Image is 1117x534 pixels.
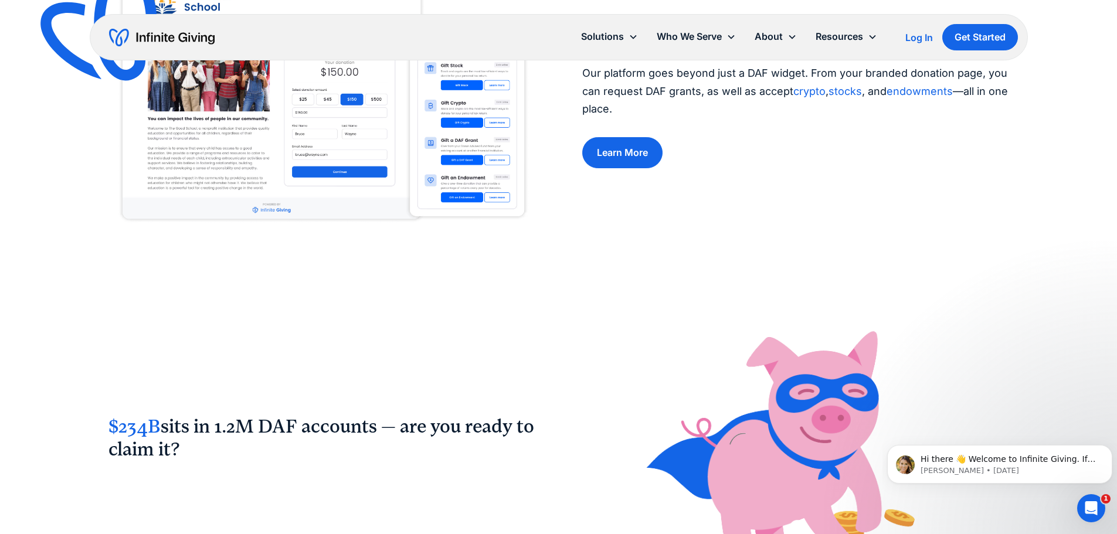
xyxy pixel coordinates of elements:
div: Solutions [581,29,624,45]
a: endowments [887,85,953,97]
div: About [755,29,783,45]
h2: sits in 1.2M DAF accounts — are you ready to claim it? [108,416,535,461]
iframe: Intercom live chat [1077,494,1105,522]
p: Our platform goes beyond just a DAF widget. From your branded donation page, you can request DAF ... [582,64,1009,118]
a: home [109,28,215,47]
a: stocks [829,85,862,97]
div: About [745,24,806,49]
div: Solutions [572,24,647,49]
div: Resources [806,24,887,49]
div: Log In [905,33,933,42]
a: Learn More [582,137,663,168]
a: Log In [905,30,933,45]
div: Resources [816,29,863,45]
div: Who We Serve [657,29,722,45]
span: $234B [108,416,161,437]
a: Get Started [942,24,1018,50]
iframe: Intercom notifications message [882,420,1117,502]
span: 1 [1101,494,1111,504]
div: Who We Serve [647,24,745,49]
a: crypto [793,85,826,97]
